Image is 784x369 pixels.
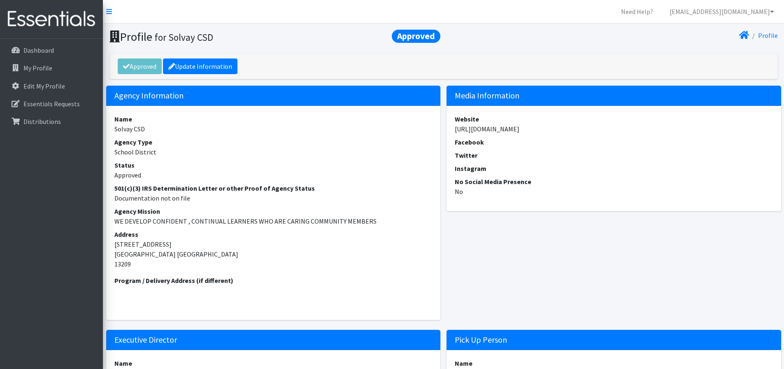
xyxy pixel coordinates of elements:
[23,100,80,108] p: Essentials Requests
[114,276,233,285] strong: Program / Delivery Address (if different)
[758,31,778,40] a: Profile
[3,60,100,76] a: My Profile
[3,5,100,33] img: HumanEssentials
[106,330,441,350] h5: Executive Director
[155,31,213,43] small: for Solvay CSD
[114,230,138,238] strong: Address
[455,114,773,124] dt: Website
[3,96,100,112] a: Essentials Requests
[23,46,54,54] p: Dashboard
[23,64,52,72] p: My Profile
[114,216,433,226] dd: WE DEVELOP CONFIDENT , CONTINUAL LEARNERS WHO ARE CARING COMMUNITY MEMBERS
[455,358,773,368] dt: Name
[114,137,433,147] dt: Agency Type
[114,170,433,180] dd: Approved
[3,42,100,58] a: Dashboard
[23,117,61,126] p: Distributions
[23,82,65,90] p: Edit My Profile
[3,78,100,94] a: Edit My Profile
[114,114,433,124] dt: Name
[447,86,781,106] h5: Media Information
[114,160,433,170] dt: Status
[455,177,773,187] dt: No Social Media Presence
[109,30,441,44] h1: Profile
[114,183,433,193] dt: 501(c)(3) IRS Determination Letter or other Proof of Agency Status
[106,86,441,106] h5: Agency Information
[455,137,773,147] dt: Facebook
[163,58,237,74] a: Update Information
[455,163,773,173] dt: Instagram
[114,358,433,368] dt: Name
[114,229,433,269] address: [STREET_ADDRESS] [GEOGRAPHIC_DATA] [GEOGRAPHIC_DATA] 13209
[392,30,440,43] span: Approved
[3,113,100,130] a: Distributions
[114,193,433,203] dd: Documentation not on file
[447,330,781,350] h5: Pick Up Person
[455,150,773,160] dt: Twitter
[663,3,781,20] a: [EMAIL_ADDRESS][DOMAIN_NAME]
[114,147,433,157] dd: School District
[114,206,433,216] dt: Agency Mission
[114,124,433,134] dd: Solvay CSD
[455,124,773,134] dd: [URL][DOMAIN_NAME]
[614,3,660,20] a: Need Help?
[455,187,773,196] dd: No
